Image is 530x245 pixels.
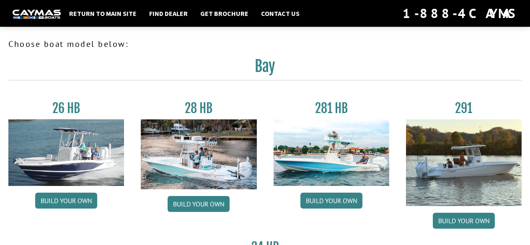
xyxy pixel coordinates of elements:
a: Return to main site [65,8,141,19]
img: white-logo-c9c8dbefe5ff5ceceb0f0178aa75bf4bb51f6bca0971e226c86eb53dfe498488.png [13,10,61,18]
a: Contact Us [257,8,304,19]
div: 1-888-4CAYMAS [403,4,517,23]
a: Build your own [300,193,362,209]
a: Build your own [168,196,230,212]
h2: Bay [8,57,522,80]
h3: 291 [406,101,522,116]
img: 26_new_photo_resized.jpg [8,119,124,186]
h3: 26 HB [8,101,124,116]
a: Get Brochure [196,8,253,19]
h3: 28 HB [141,101,256,116]
img: 291_Thumbnail.jpg [406,119,522,206]
img: 28_hb_thumbnail_for_caymas_connect.jpg [141,119,256,189]
p: Choose boat model below: [8,38,522,50]
a: Find Dealer [145,8,192,19]
a: Build your own [433,213,495,229]
img: 28-hb-twin.jpg [274,119,389,186]
h3: 281 HB [274,101,389,116]
a: Build your own [35,193,97,209]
